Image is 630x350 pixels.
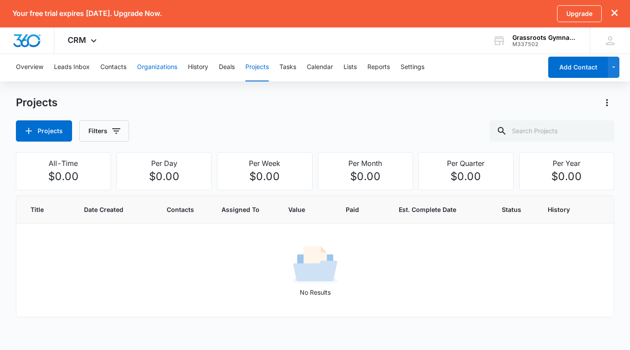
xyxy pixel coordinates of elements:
button: Deals [219,53,235,81]
div: CRM [54,27,112,54]
p: No Results [17,288,614,297]
p: $0.00 [122,169,206,185]
button: Lists [344,53,357,81]
span: CRM [68,35,86,45]
button: Actions [600,96,614,110]
button: Settings [401,53,424,81]
p: Per Year [525,158,609,169]
div: account id [512,41,577,47]
button: History [188,53,208,81]
p: $0.00 [525,169,609,185]
span: History [548,205,575,214]
button: Reports [367,53,390,81]
div: account name [512,34,577,41]
span: Value [288,205,312,214]
button: Leads Inbox [54,53,90,81]
button: Overview [16,53,43,81]
button: Organizations [137,53,177,81]
button: Filters [79,120,129,142]
button: Projects [16,120,72,142]
span: Paid [346,205,365,214]
p: $0.00 [324,169,408,185]
button: Calendar [307,53,333,81]
span: Title [31,205,50,214]
button: Add Contact [548,57,608,78]
img: No Results [293,243,337,288]
input: Search Projects [489,120,614,142]
p: $0.00 [424,169,508,185]
span: Status [502,205,527,214]
p: Your free trial expires [DATE]. Upgrade Now. [12,9,162,18]
p: Per Quarter [424,158,508,169]
p: $0.00 [22,169,106,185]
p: Per Month [324,158,408,169]
a: Upgrade [557,5,602,22]
button: Tasks [279,53,296,81]
button: dismiss this dialog [611,9,618,18]
span: Assigned To [221,205,267,214]
p: Per Day [122,158,206,169]
span: Est. Complete Date [399,205,468,214]
p: $0.00 [223,169,307,185]
span: Date Created [84,205,133,214]
button: Projects [245,53,269,81]
p: Per Week [223,158,307,169]
h1: Projects [16,96,57,109]
p: All-Time [22,158,106,169]
button: Contacts [100,53,126,81]
span: Contacts [167,205,200,214]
